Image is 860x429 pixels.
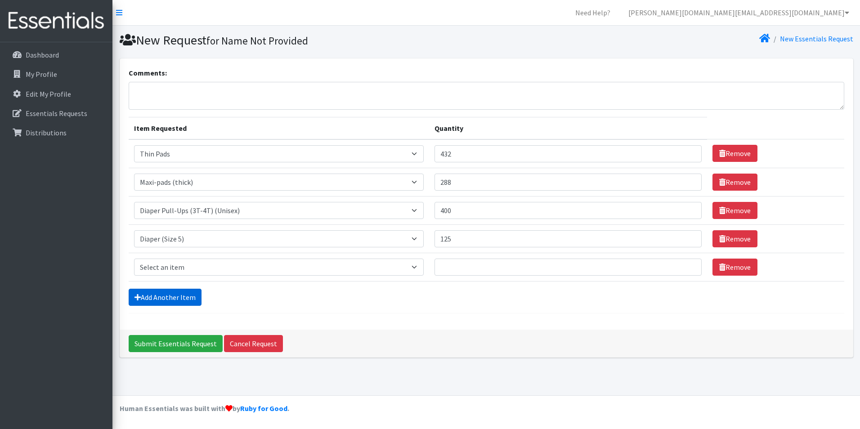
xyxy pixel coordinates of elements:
a: Remove [712,259,757,276]
a: Remove [712,174,757,191]
strong: Human Essentials was built with by . [120,404,289,413]
p: Dashboard [26,50,59,59]
p: Essentials Requests [26,109,87,118]
h1: New Request [120,32,483,48]
a: Distributions [4,124,109,142]
a: Essentials Requests [4,104,109,122]
a: Cancel Request [224,335,283,352]
a: Remove [712,230,757,247]
a: Edit My Profile [4,85,109,103]
p: Edit My Profile [26,89,71,98]
input: Submit Essentials Request [129,335,223,352]
a: Remove [712,145,757,162]
a: Need Help? [568,4,618,22]
a: New Essentials Request [780,34,853,43]
p: My Profile [26,70,57,79]
img: HumanEssentials [4,6,109,36]
th: Item Requested [129,117,430,139]
small: for Name Not Provided [206,34,308,47]
a: My Profile [4,65,109,83]
a: [PERSON_NAME][DOMAIN_NAME][EMAIL_ADDRESS][DOMAIN_NAME] [621,4,856,22]
a: Remove [712,202,757,219]
p: Distributions [26,128,67,137]
th: Quantity [429,117,707,139]
a: Ruby for Good [240,404,287,413]
a: Dashboard [4,46,109,64]
label: Comments: [129,67,167,78]
a: Add Another Item [129,289,202,306]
